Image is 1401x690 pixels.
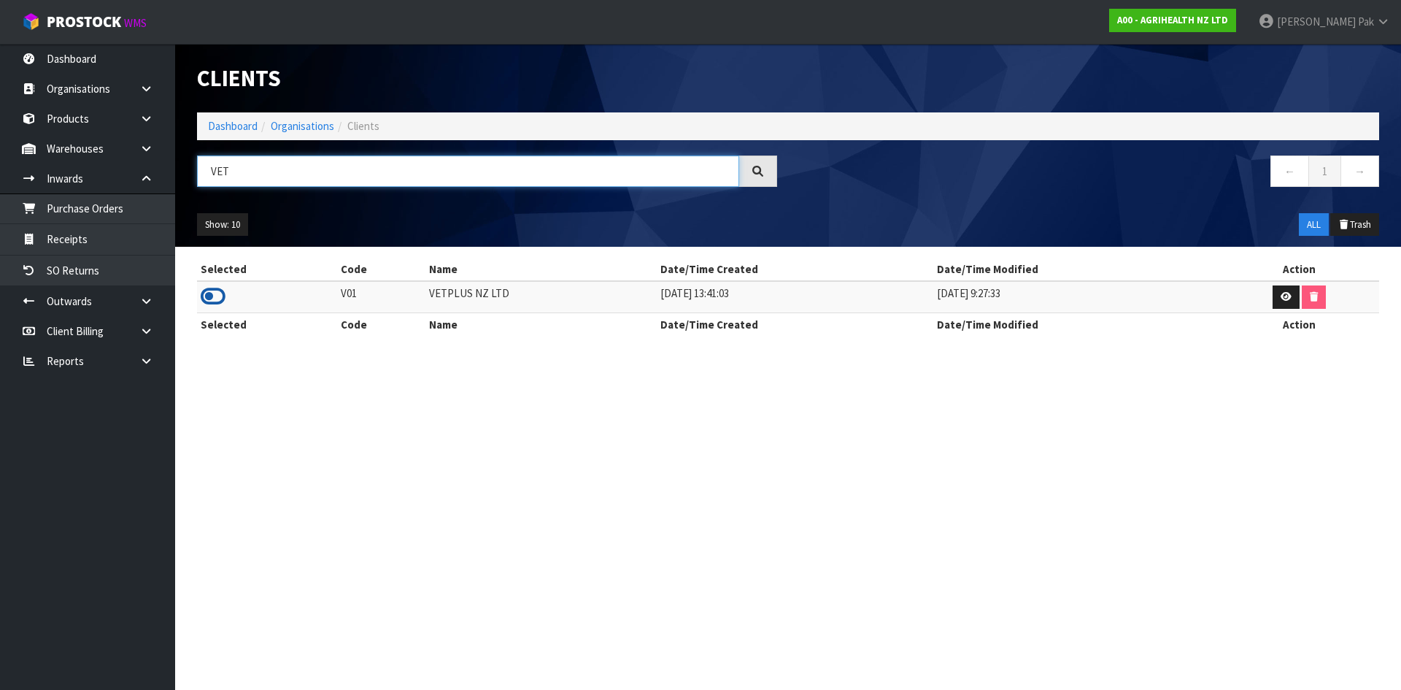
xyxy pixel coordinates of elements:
a: 1 [1308,156,1341,187]
button: ALL [1299,213,1329,237]
th: Selected [197,313,337,336]
img: cube-alt.png [22,12,40,31]
td: VETPLUS NZ LTD [425,281,656,313]
h1: Clients [197,66,777,91]
td: [DATE] 13:41:03 [657,281,933,313]
span: Clients [347,119,379,133]
th: Action [1219,313,1379,336]
small: WMS [124,16,147,30]
span: ProStock [47,12,121,31]
th: Name [425,313,656,336]
span: Pak [1358,15,1374,28]
th: Selected [197,258,337,281]
th: Action [1219,258,1379,281]
a: Organisations [271,119,334,133]
th: Date/Time Modified [933,313,1219,336]
button: Trash [1330,213,1379,237]
button: Show: 10 [197,213,248,237]
span: [PERSON_NAME] [1277,15,1356,28]
td: V01 [337,281,425,313]
th: Code [337,258,425,281]
a: A00 - AGRIHEALTH NZ LTD [1109,9,1236,32]
nav: Page navigation [799,156,1379,191]
th: Date/Time Created [657,313,933,336]
strong: A00 - AGRIHEALTH NZ LTD [1117,14,1228,26]
a: → [1340,156,1379,187]
a: ← [1270,156,1309,187]
input: Search organisations [197,156,739,187]
a: Dashboard [208,119,258,133]
td: [DATE] 9:27:33 [933,281,1219,313]
th: Name [425,258,656,281]
th: Code [337,313,425,336]
th: Date/Time Created [657,258,933,281]
th: Date/Time Modified [933,258,1219,281]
